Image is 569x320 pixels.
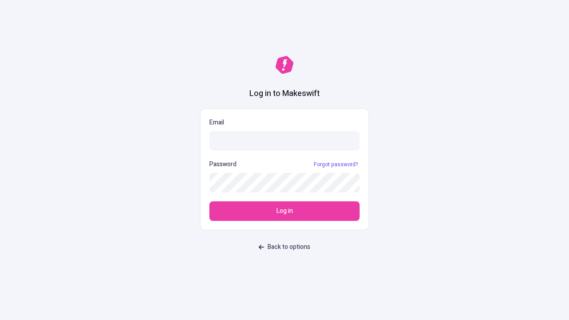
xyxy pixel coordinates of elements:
[253,239,316,255] button: Back to options
[268,242,310,252] span: Back to options
[209,160,236,169] p: Password
[209,201,360,221] button: Log in
[276,206,293,216] span: Log in
[312,161,360,168] a: Forgot password?
[209,131,360,151] input: Email
[249,88,320,100] h1: Log in to Makeswift
[209,118,360,128] p: Email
